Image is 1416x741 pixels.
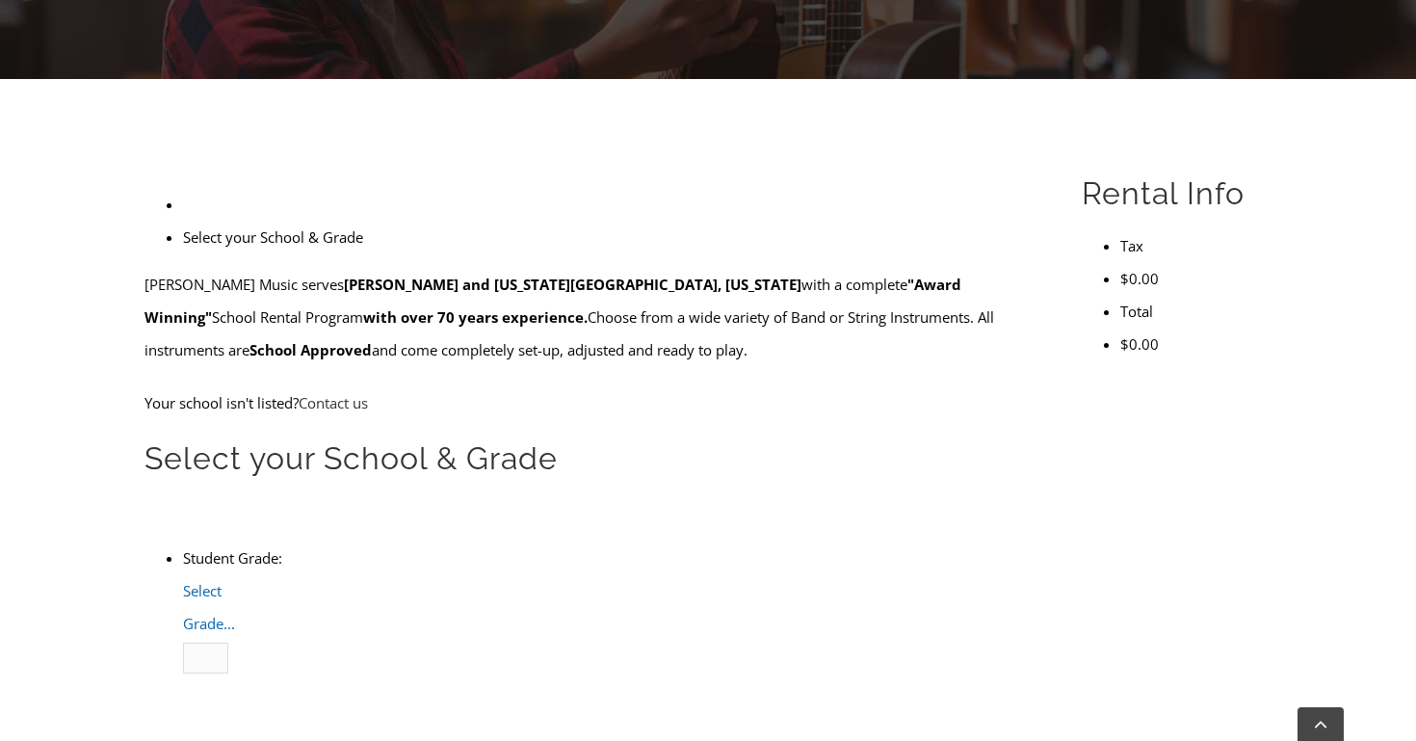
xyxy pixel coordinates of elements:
[1120,229,1272,262] li: Tax
[183,221,1037,253] li: Select your School & Grade
[299,393,368,412] a: Contact us
[144,386,1037,419] p: Your school isn't listed?
[144,268,1037,366] p: [PERSON_NAME] Music serves with a complete School Rental Program Choose from a wide variety of Ba...
[183,581,235,633] span: Select Grade...
[363,307,588,327] strong: with over 70 years experience.
[1120,295,1272,328] li: Total
[183,548,282,568] label: Student Grade:
[1120,262,1272,295] li: $0.00
[344,275,801,294] strong: [PERSON_NAME] and [US_STATE][GEOGRAPHIC_DATA], [US_STATE]
[144,438,1037,479] h2: Select your School & Grade
[249,340,372,359] strong: School Approved
[1120,328,1272,360] li: $0.00
[1082,173,1272,214] h2: Rental Info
